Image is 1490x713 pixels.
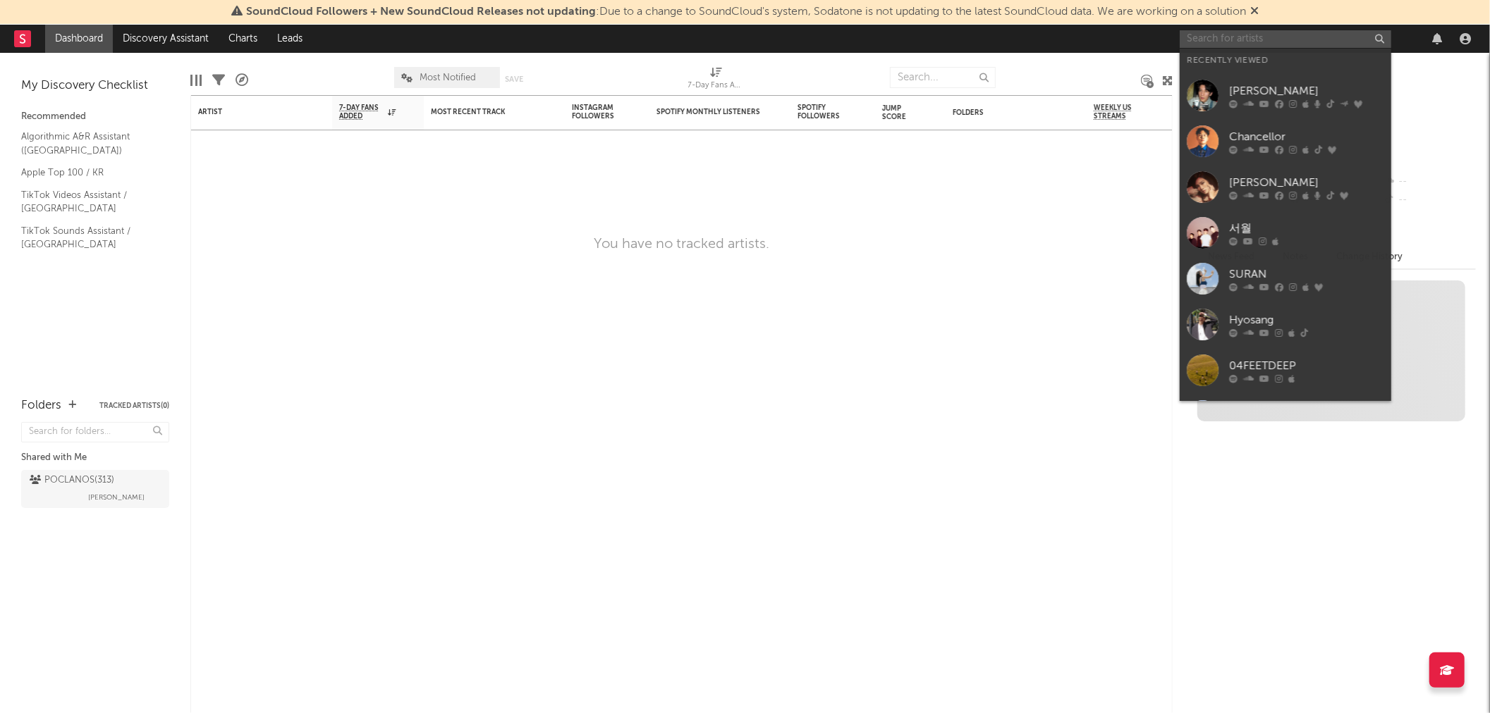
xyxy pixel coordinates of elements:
[339,104,384,120] span: 7-Day Fans Added
[688,77,745,94] div: 7-Day Fans Added (7-Day Fans Added)
[431,108,537,116] div: Most Recent Track
[1180,302,1391,347] a: Hyosang
[1180,30,1391,48] input: Search for artists
[246,6,1246,18] span: : Due to a change to SoundCloud's system, Sodatone is not updating to the latest SoundCloud data....
[246,6,596,18] span: SoundCloud Followers + New SoundCloud Releases not updating
[1382,191,1476,209] div: --
[1180,73,1391,118] a: [PERSON_NAME]
[882,104,917,121] div: Jump Score
[21,422,169,442] input: Search for folders...
[99,402,169,409] button: Tracked Artists(0)
[688,60,745,101] div: 7-Day Fans Added (7-Day Fans Added)
[1187,52,1384,69] div: Recently Viewed
[21,108,169,125] div: Recommended
[21,397,61,414] div: Folders
[1094,104,1143,120] span: Weekly US Streams
[1382,173,1476,191] div: --
[190,60,202,101] div: Edit Columns
[21,77,169,94] div: My Discovery Checklist
[21,449,169,466] div: Shared with Me
[1229,83,1384,100] div: [PERSON_NAME]
[88,489,145,506] span: [PERSON_NAME]
[1180,393,1391,439] a: Airman
[1229,129,1384,146] div: Chancellor
[953,108,1058,117] div: Folders
[1180,164,1391,210] a: [PERSON_NAME]
[113,25,219,53] a: Discovery Assistant
[1229,221,1384,237] div: 서월
[45,25,113,53] a: Dashboard
[1229,358,1384,375] div: 04FEETDEEP
[236,60,248,101] div: A&R Pipeline
[420,73,476,82] span: Most Notified
[1180,256,1391,302] a: SURAN
[21,165,155,180] a: Apple Top 100 / KR
[1180,210,1391,256] a: 서월
[219,25,267,53] a: Charts
[21,129,155,158] a: Algorithmic A&R Assistant ([GEOGRAPHIC_DATA])
[1229,266,1384,283] div: SURAN
[1180,118,1391,164] a: Chancellor
[657,108,762,116] div: Spotify Monthly Listeners
[1250,6,1259,18] span: Dismiss
[572,104,621,120] div: Instagram Followers
[21,187,155,216] a: TikTok Videos Assistant / [GEOGRAPHIC_DATA]
[505,75,523,83] button: Save
[798,104,847,120] div: Spotify Followers
[21,470,169,508] a: POCLANOS(313)[PERSON_NAME]
[1229,312,1384,329] div: Hyosang
[198,108,304,116] div: Artist
[1180,347,1391,393] a: 04FEETDEEP
[267,25,312,53] a: Leads
[1229,175,1384,192] div: [PERSON_NAME]
[594,236,769,253] div: You have no tracked artists.
[21,223,155,252] a: TikTok Sounds Assistant / [GEOGRAPHIC_DATA]
[890,67,996,88] input: Search...
[30,472,114,489] div: POCLANOS ( 313 )
[212,60,225,101] div: Filters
